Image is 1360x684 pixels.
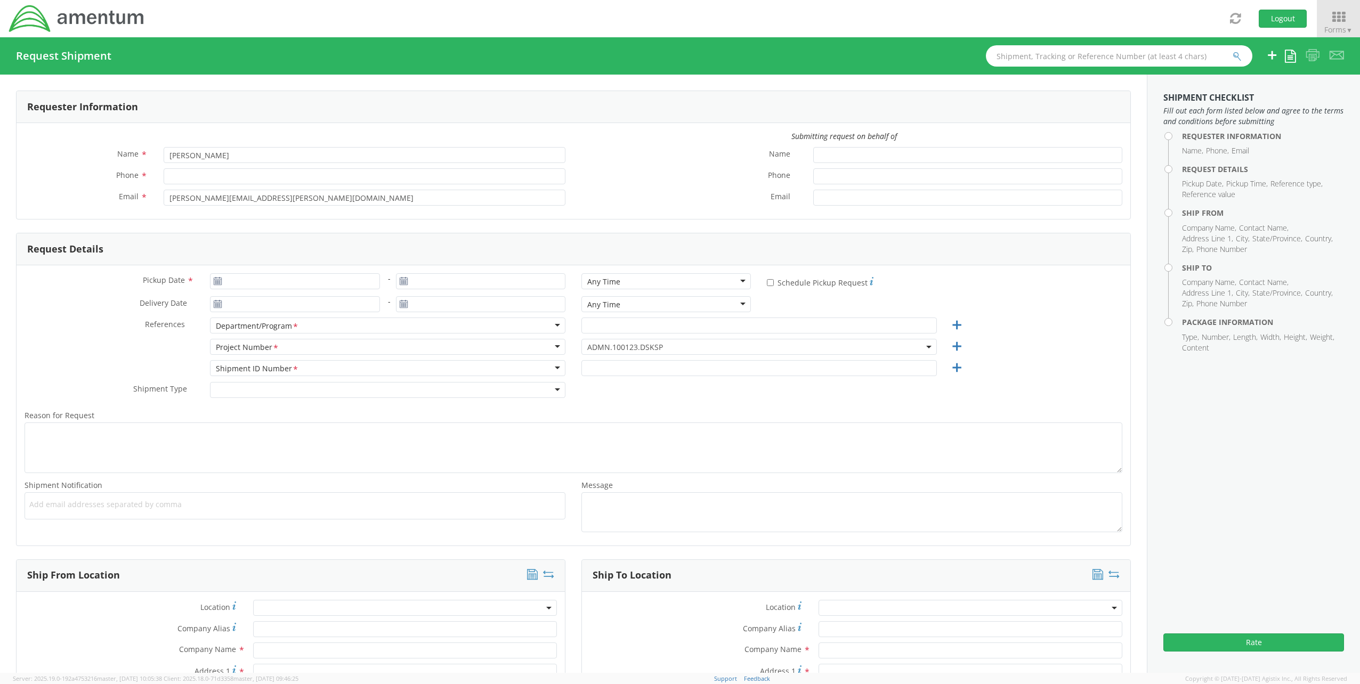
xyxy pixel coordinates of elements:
[143,275,185,285] span: Pickup Date
[233,674,298,682] span: master, [DATE] 09:46:25
[1182,223,1236,233] li: Company Name
[1163,93,1344,103] h3: Shipment Checklist
[27,102,138,112] h3: Requester Information
[1259,10,1307,28] button: Logout
[164,674,298,682] span: Client: 2025.18.0-71d3358
[767,275,873,288] label: Schedule Pickup Request
[986,45,1252,67] input: Shipment, Tracking or Reference Number (at least 4 chars)
[767,279,774,286] input: Schedule Pickup Request
[1182,178,1224,189] li: Pickup Date
[768,170,790,182] span: Phone
[714,674,737,682] a: Support
[29,499,561,510] span: Add email addresses separated by comma
[1182,288,1233,298] li: Address Line 1
[216,321,299,332] div: Department/Program
[1206,145,1229,156] li: Phone
[1182,318,1344,326] h4: Package Information
[791,131,897,141] i: Submitting request on behalf of
[8,4,145,34] img: dyn-intl-logo-049831509241104b2a82.png
[1163,105,1344,127] span: Fill out each form listed below and agree to the terms and conditions before submitting
[1202,332,1231,343] li: Number
[766,602,796,612] span: Location
[1182,165,1344,173] h4: Request Details
[1196,298,1247,309] li: Phone Number
[27,244,103,255] h3: Request Details
[1346,26,1353,35] span: ▼
[1196,244,1247,255] li: Phone Number
[1182,244,1194,255] li: Zip
[1239,277,1289,288] li: Contact Name
[587,299,620,310] div: Any Time
[1284,332,1307,343] li: Height
[1182,277,1236,288] li: Company Name
[1182,332,1199,343] li: Type
[1163,633,1344,652] button: Rate
[769,149,790,161] span: Name
[1185,674,1347,683] span: Copyright © [DATE]-[DATE] Agistix Inc., All Rights Reserved
[25,410,94,420] span: Reason for Request
[760,666,796,676] span: Address 1
[140,298,187,310] span: Delivery Date
[200,602,230,612] span: Location
[119,191,139,201] span: Email
[97,674,162,682] span: master, [DATE] 10:05:38
[133,384,187,396] span: Shipment Type
[1232,145,1249,156] li: Email
[771,191,790,203] span: Email
[744,644,802,654] span: Company Name
[145,319,185,329] span: References
[1182,209,1344,217] h4: Ship From
[177,623,230,633] span: Company Alias
[216,342,279,353] div: Project Number
[1305,288,1333,298] li: Country
[593,570,671,581] h3: Ship To Location
[1226,178,1268,189] li: Pickup Time
[1182,189,1235,200] li: Reference value
[27,570,120,581] h3: Ship From Location
[116,170,139,180] span: Phone
[16,50,111,62] h4: Request Shipment
[1182,132,1344,140] h4: Requester Information
[581,480,613,490] span: Message
[587,342,931,352] span: ADMN.100123.DSKSP
[1252,233,1302,244] li: State/Province
[581,339,937,355] span: ADMN.100123.DSKSP
[1182,145,1203,156] li: Name
[1310,332,1334,343] li: Weight
[179,644,236,654] span: Company Name
[1236,288,1250,298] li: City
[25,480,102,490] span: Shipment Notification
[1182,343,1209,353] li: Content
[1324,25,1353,35] span: Forms
[1182,264,1344,272] h4: Ship To
[216,363,299,374] div: Shipment ID Number
[117,149,139,159] span: Name
[1260,332,1281,343] li: Width
[743,623,796,633] span: Company Alias
[1182,298,1194,309] li: Zip
[744,674,770,682] a: Feedback
[1305,233,1333,244] li: Country
[13,674,162,682] span: Server: 2025.19.0-192a4753216
[1182,233,1233,244] li: Address Line 1
[1239,223,1289,233] li: Contact Name
[587,276,620,287] div: Any Time
[1270,178,1323,189] li: Reference type
[1233,332,1258,343] li: Length
[1252,288,1302,298] li: State/Province
[1236,233,1250,244] li: City
[195,666,230,676] span: Address 1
